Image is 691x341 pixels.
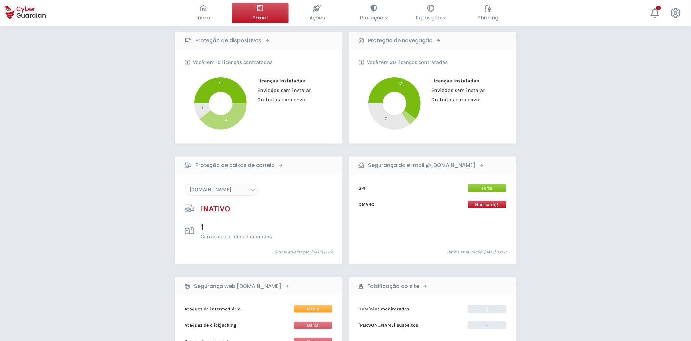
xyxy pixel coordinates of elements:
[359,322,418,329] b: [PERSON_NAME] suspeitos
[468,200,507,208] span: Não config.
[253,14,268,22] span: Painel
[294,305,333,313] span: Média
[185,306,241,312] b: Ataques de intermediário
[196,161,275,169] b: Proteção de caixas de correio
[185,250,333,255] p: Última atualização: [DATE] 13:27
[252,96,307,103] span: Gratuitas para envio
[252,87,311,93] span: Enviadas sem instalar
[196,14,210,22] span: Início
[232,3,289,23] button: Painel
[416,14,446,22] span: Exposição
[468,184,507,192] span: Forte
[196,37,262,44] b: Proteção de dispositivos
[185,322,237,329] b: Ataques de clickjacking
[656,6,661,10] div: +
[368,283,419,290] b: Falsificação do site
[201,234,272,240] p: Caixas de correio adicionadas
[201,204,231,214] h3: INATIVO
[359,201,375,208] b: DMARC
[252,78,305,84] span: Licenças instaladas
[294,321,333,329] span: Baixa
[403,3,459,23] button: Exposição
[360,14,388,22] span: Proteção
[367,59,448,66] p: Você tem 20 licenças contratadas
[468,321,507,329] span: -
[193,59,273,66] p: Você tem 10 licenças contratadas
[175,3,232,23] button: Início
[426,78,479,84] span: Licenças instaladas
[194,283,282,290] b: Segurança web [DOMAIN_NAME]
[459,3,516,23] button: Phishing
[201,222,272,232] h3: 1
[359,306,409,312] b: Domínios monitorados
[368,37,433,44] b: Proteção de navegação
[477,14,498,22] span: Phishing
[309,14,325,22] span: Ações
[346,3,403,23] button: Proteção
[426,87,485,93] span: Enviadas sem instalar
[368,161,476,169] b: Segurança do e-mail @[DOMAIN_NAME]
[359,250,507,255] p: Última atualização: [DATE] 06:00
[426,96,481,103] span: Gratuitas para envio
[289,3,346,23] button: Ações
[468,305,507,313] span: 1
[359,185,367,192] b: SPF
